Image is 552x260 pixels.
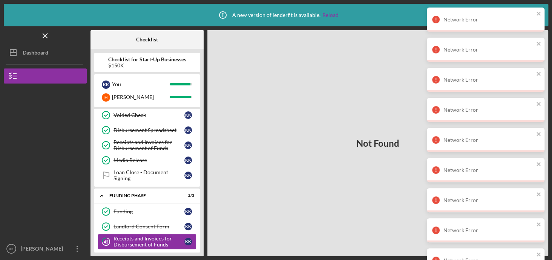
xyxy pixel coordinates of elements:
[184,223,192,230] div: K K
[98,168,196,183] a: Loan Close - Document SigningKK
[184,126,192,134] div: K K
[536,41,541,48] button: close
[98,153,196,168] a: Media ReleaseKK
[98,219,196,234] a: Landlord Consent FormKK
[98,123,196,138] a: Disbursement SpreadsheetKK
[356,138,399,149] h3: Not Found
[19,241,68,258] div: [PERSON_NAME]
[102,81,110,89] div: K K
[213,6,339,24] div: A new version of lenderfit is available.
[184,208,192,215] div: K K
[98,234,196,249] a: 42Receipts and Invoices for Disbursement of FundsKK
[536,191,541,198] button: close
[443,47,534,53] div: Network Error
[23,45,48,62] div: Dashboard
[113,208,184,214] div: Funding
[184,172,192,179] div: K K
[104,239,108,244] tspan: 42
[4,241,87,256] button: KK[PERSON_NAME]
[536,221,541,228] button: close
[536,251,541,258] button: close
[184,157,192,164] div: K K
[181,193,194,198] div: 2 / 3
[112,91,170,103] div: [PERSON_NAME]
[108,56,186,62] b: Checklist for Start-Up Businesses
[113,139,184,151] div: Receipts and Invoices for Disbursement of Funds
[113,236,184,248] div: Receipts and Invoices for Disbursement of Funds
[98,108,196,123] a: Voided CheckKK
[536,161,541,168] button: close
[536,11,541,18] button: close
[443,137,534,143] div: Network Error
[113,112,184,118] div: Voided Check
[113,169,184,181] div: Loan Close - Document Signing
[443,167,534,173] div: Network Error
[113,224,184,230] div: Landlord Consent Form
[536,101,541,108] button: close
[443,107,534,113] div: Network Error
[322,12,339,18] a: Reload
[136,36,158,43] b: Checklist
[113,127,184,133] div: Disbursement Spreadsheet
[113,157,184,163] div: Media Release
[536,131,541,138] button: close
[184,141,192,149] div: K K
[443,227,534,233] div: Network Error
[443,77,534,83] div: Network Error
[184,111,192,119] div: K K
[536,71,541,78] button: close
[443,197,534,203] div: Network Error
[112,78,170,91] div: You
[108,62,186,68] div: $150K
[109,193,175,198] div: Funding Phase
[98,204,196,219] a: FundingKK
[4,45,87,60] button: Dashboard
[443,17,534,23] div: Network Error
[98,138,196,153] a: Receipts and Invoices for Disbursement of FundsKK
[184,238,192,245] div: K K
[9,247,14,251] text: KK
[102,93,110,102] div: H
